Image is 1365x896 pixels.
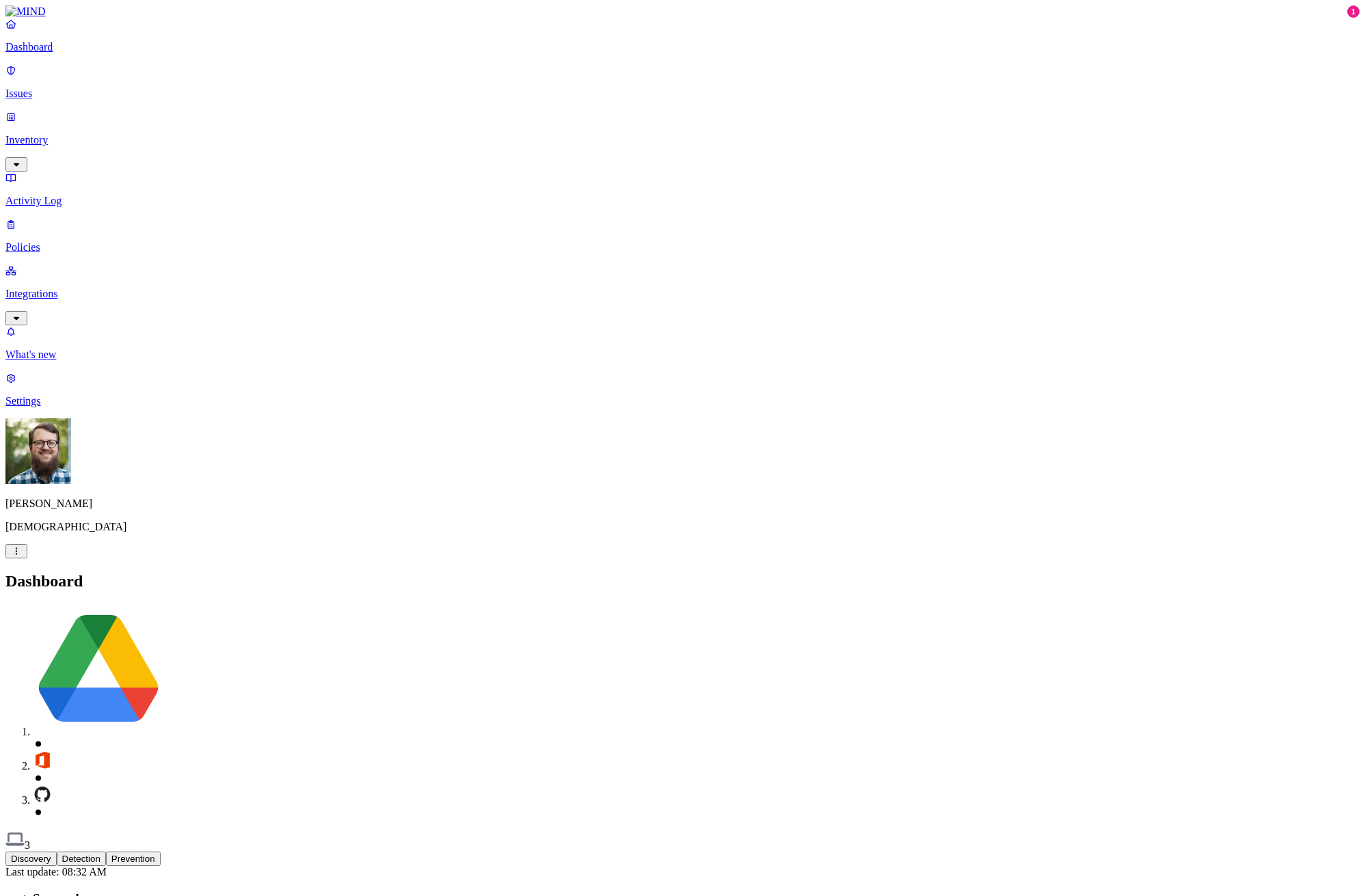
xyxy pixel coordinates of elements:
[5,288,1360,300] p: Integrations
[5,5,46,18] img: MIND
[5,172,1360,207] a: Activity Log
[5,572,1360,590] h2: Dashboard
[33,750,52,770] img: svg%3e
[5,498,1360,510] p: [PERSON_NAME]
[5,41,1360,53] p: Dashboard
[5,5,1360,18] a: MIND
[5,218,1360,254] a: Policies
[5,372,1360,407] a: Settings
[5,64,1360,100] a: Issues
[5,866,107,878] span: Last update: 08:32 AM
[5,18,1360,53] a: Dashboard
[5,111,1360,169] a: Inventory
[106,852,161,866] button: Prevention
[25,839,30,851] span: 3
[5,195,1360,207] p: Activity Log
[5,852,57,866] button: Discovery
[33,785,52,804] img: svg%3e
[57,852,106,866] button: Detection
[5,87,1360,100] p: Issues
[5,264,1360,323] a: Integrations
[5,395,1360,407] p: Settings
[5,241,1360,254] p: Policies
[5,521,1360,533] p: [DEMOGRAPHIC_DATA]
[1347,5,1360,18] div: 1
[5,134,1360,146] p: Inventory
[33,604,164,735] img: svg%3e
[5,325,1360,361] a: What's new
[5,349,1360,361] p: What's new
[5,418,71,484] img: Rick Heil
[5,830,25,849] img: svg%3e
